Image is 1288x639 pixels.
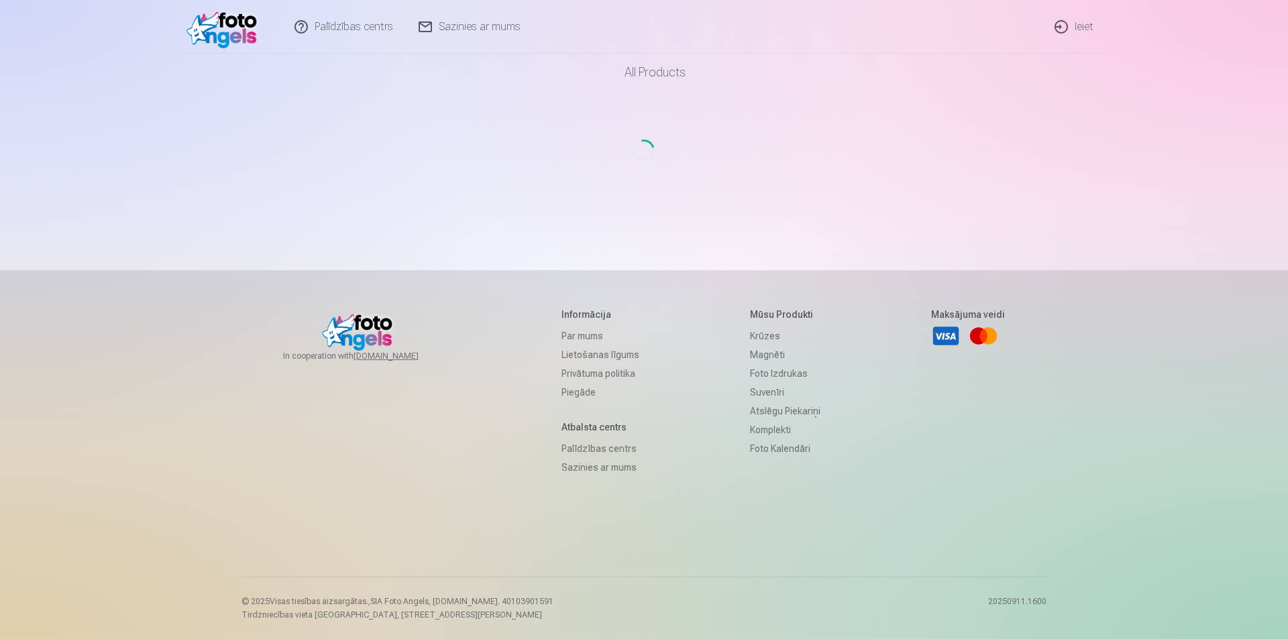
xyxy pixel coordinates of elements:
a: Lietošanas līgums [561,345,639,364]
a: [DOMAIN_NAME] [354,351,451,361]
a: Suvenīri [750,383,820,402]
h5: Informācija [561,308,639,321]
span: In cooperation with [283,351,451,361]
p: Tirdzniecības vieta [GEOGRAPHIC_DATA], [STREET_ADDRESS][PERSON_NAME] [241,609,553,620]
a: Privātuma politika [561,364,639,383]
h5: Atbalsta centrs [561,420,639,434]
a: Par mums [561,327,639,345]
img: /v1 [186,5,264,48]
a: Sazinies ar mums [561,458,639,477]
a: Mastercard [969,321,998,351]
a: Piegāde [561,383,639,402]
a: Krūzes [750,327,820,345]
a: Atslēgu piekariņi [750,402,820,420]
a: Magnēti [750,345,820,364]
span: SIA Foto Angels, [DOMAIN_NAME]. 40103901591 [370,597,553,606]
a: Foto izdrukas [750,364,820,383]
p: 20250911.1600 [988,596,1046,620]
p: © 2025 Visas tiesības aizsargātas. , [241,596,553,607]
h5: Maksājuma veidi [931,308,1005,321]
a: All products [587,54,702,91]
a: Visa [931,321,961,351]
a: Palīdzības centrs [561,439,639,458]
a: Komplekti [750,420,820,439]
h5: Mūsu produkti [750,308,820,321]
a: Foto kalendāri [750,439,820,458]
